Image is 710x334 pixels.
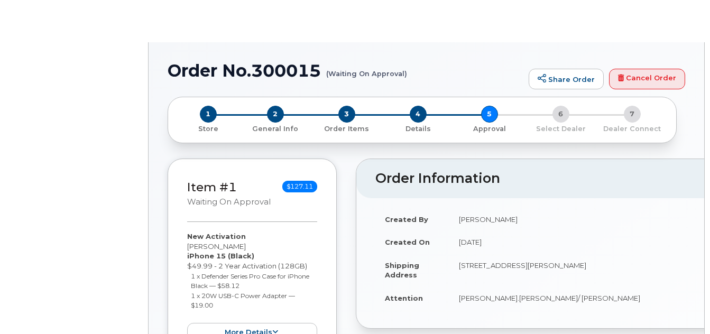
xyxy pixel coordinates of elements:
[311,123,382,134] a: 3 Order Items
[386,124,449,134] p: Details
[326,61,407,78] small: (Waiting On Approval)
[187,232,246,240] strong: New Activation
[385,215,428,224] strong: Created By
[385,238,430,246] strong: Created On
[382,123,454,134] a: 4 Details
[187,180,237,194] a: Item #1
[187,252,254,260] strong: iPhone 15 (Black)
[282,181,317,192] span: $127.11
[181,124,235,134] p: Store
[315,124,378,134] p: Order Items
[410,106,427,123] span: 4
[191,292,295,310] small: 1 x 20W USB-C Power Adapter — $19.00
[385,294,423,302] strong: Attention
[239,123,311,134] a: 2 General Info
[187,197,271,207] small: Waiting On Approval
[177,123,239,134] a: 1 Store
[267,106,284,123] span: 2
[385,261,419,280] strong: Shipping Address
[529,69,604,90] a: Share Order
[244,124,307,134] p: General Info
[338,106,355,123] span: 3
[168,61,523,80] h1: Order No.300015
[191,272,309,290] small: 1 x Defender Series Pro Case for iPhone Black — $58.12
[609,69,685,90] a: Cancel Order
[200,106,217,123] span: 1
